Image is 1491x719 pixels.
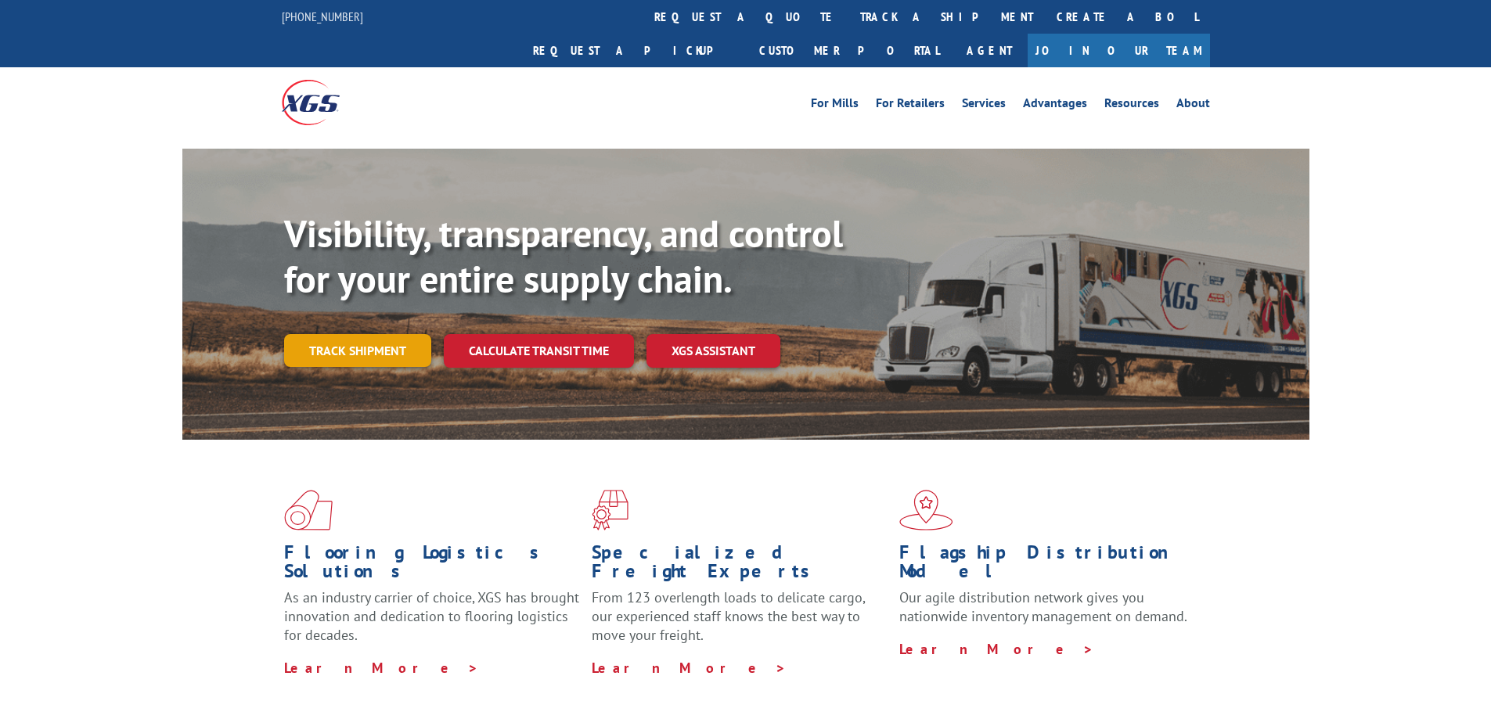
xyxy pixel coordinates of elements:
[1176,97,1210,114] a: About
[284,209,843,303] b: Visibility, transparency, and control for your entire supply chain.
[521,34,747,67] a: Request a pickup
[592,490,628,530] img: xgs-icon-focused-on-flooring-red
[592,588,888,658] p: From 123 overlength loads to delicate cargo, our experienced staff knows the best way to move you...
[1104,97,1159,114] a: Resources
[592,659,787,677] a: Learn More >
[284,334,431,367] a: Track shipment
[899,543,1195,588] h1: Flagship Distribution Model
[811,97,859,114] a: For Mills
[646,334,780,368] a: XGS ASSISTANT
[951,34,1028,67] a: Agent
[1028,34,1210,67] a: Join Our Team
[282,9,363,24] a: [PHONE_NUMBER]
[899,588,1187,625] span: Our agile distribution network gives you nationwide inventory management on demand.
[284,543,580,588] h1: Flooring Logistics Solutions
[284,588,579,644] span: As an industry carrier of choice, XGS has brought innovation and dedication to flooring logistics...
[1023,97,1087,114] a: Advantages
[747,34,951,67] a: Customer Portal
[592,543,888,588] h1: Specialized Freight Experts
[284,659,479,677] a: Learn More >
[444,334,634,368] a: Calculate transit time
[899,490,953,530] img: xgs-icon-flagship-distribution-model-red
[876,97,945,114] a: For Retailers
[284,490,333,530] img: xgs-icon-total-supply-chain-intelligence-red
[962,97,1006,114] a: Services
[899,640,1094,658] a: Learn More >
